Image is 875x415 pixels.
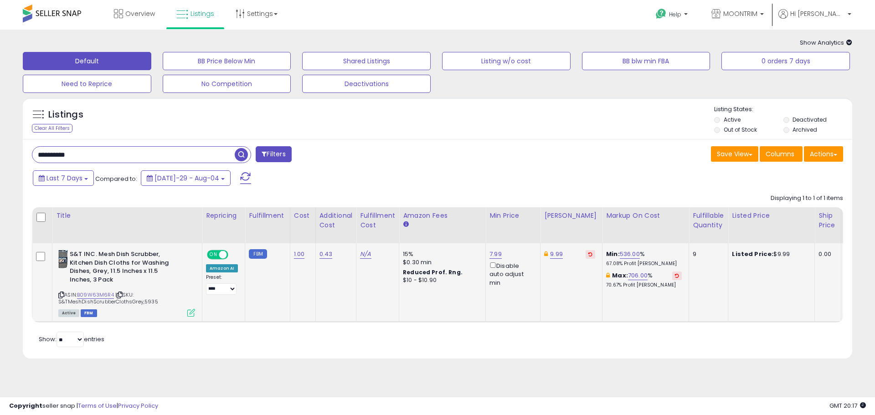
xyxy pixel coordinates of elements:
[544,211,598,220] div: [PERSON_NAME]
[732,250,773,258] b: Listed Price:
[732,250,808,258] div: $9.99
[163,52,291,70] button: BB Price Below Min
[818,250,834,258] div: 0.00
[294,250,305,259] a: 1.00
[23,75,151,93] button: Need to Reprice
[206,274,238,295] div: Preset:
[771,194,843,203] div: Displaying 1 to 1 of 1 items
[606,261,682,267] p: 67.08% Profit [PERSON_NAME]
[403,211,482,220] div: Amazon Fees
[606,250,620,258] b: Min:
[403,268,463,276] b: Reduced Prof. Rng.
[403,277,479,284] div: $10 - $10.90
[442,52,571,70] button: Listing w/o cost
[227,251,242,259] span: OFF
[403,220,408,229] small: Amazon Fees.
[208,251,219,259] span: ON
[760,146,803,162] button: Columns
[249,211,286,220] div: Fulfillment
[141,170,231,186] button: [DATE]-29 - Aug-04
[793,126,817,133] label: Archived
[56,211,198,220] div: Title
[606,282,682,288] p: 70.67% Profit [PERSON_NAME]
[95,174,137,183] span: Compared to:
[206,211,241,220] div: Repricing
[118,401,158,410] a: Privacy Policy
[70,250,180,286] b: S&T INC. Mesh Dish Scrubber, Kitchen Dish Cloths for Washing Dishes, Grey, 11.5 Inches x 11.5 Inc...
[190,9,214,18] span: Listings
[711,146,758,162] button: Save View
[154,174,219,183] span: [DATE]-29 - Aug-04
[714,105,852,114] p: Listing States:
[606,211,685,220] div: Markup on Cost
[649,1,697,30] a: Help
[48,108,83,121] h5: Listings
[319,211,353,230] div: Additional Cost
[58,250,195,316] div: ASIN:
[582,52,710,70] button: BB blw min FBA
[693,250,721,258] div: 9
[39,335,104,343] span: Show: entries
[724,126,757,133] label: Out of Stock
[790,9,845,18] span: Hi [PERSON_NAME]
[620,250,640,259] a: 536.00
[489,261,533,287] div: Disable auto adjust min
[606,272,682,288] div: %
[489,250,502,259] a: 7.99
[669,10,681,18] span: Help
[9,401,42,410] strong: Copyright
[81,309,97,317] span: FBM
[829,401,866,410] span: 2025-08-13 20:17 GMT
[628,271,648,280] a: 706.00
[766,149,794,159] span: Columns
[655,8,667,20] i: Get Help
[606,250,682,267] div: %
[693,211,724,230] div: Fulfillable Quantity
[46,174,82,183] span: Last 7 Days
[302,75,431,93] button: Deactivations
[23,52,151,70] button: Default
[58,291,158,305] span: | SKU: S&TMeshDishScrubberClothsGrey,5935
[724,116,741,123] label: Active
[403,258,479,266] div: $0.30 min
[77,291,114,299] a: B09W63M6R4
[489,211,536,220] div: Min Price
[58,309,79,317] span: All listings currently available for purchase on Amazon
[778,9,851,30] a: Hi [PERSON_NAME]
[403,250,479,258] div: 15%
[818,211,837,230] div: Ship Price
[78,401,117,410] a: Terms of Use
[732,211,811,220] div: Listed Price
[32,124,72,133] div: Clear All Filters
[793,116,827,123] label: Deactivated
[612,271,628,280] b: Max:
[550,250,563,259] a: 9.99
[360,211,395,230] div: Fulfillment Cost
[9,402,158,410] div: seller snap | |
[206,264,238,272] div: Amazon AI
[360,250,371,259] a: N/A
[125,9,155,18] span: Overview
[256,146,291,162] button: Filters
[163,75,291,93] button: No Competition
[58,250,67,268] img: 51XPzTPWBZL._SL40_.jpg
[302,52,431,70] button: Shared Listings
[249,249,267,259] small: FBM
[721,52,850,70] button: 0 orders 7 days
[33,170,94,186] button: Last 7 Days
[723,9,757,18] span: MOONTRIM
[319,250,333,259] a: 0.43
[294,211,312,220] div: Cost
[800,38,852,47] span: Show Analytics
[804,146,843,162] button: Actions
[602,207,689,243] th: The percentage added to the cost of goods (COGS) that forms the calculator for Min & Max prices.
